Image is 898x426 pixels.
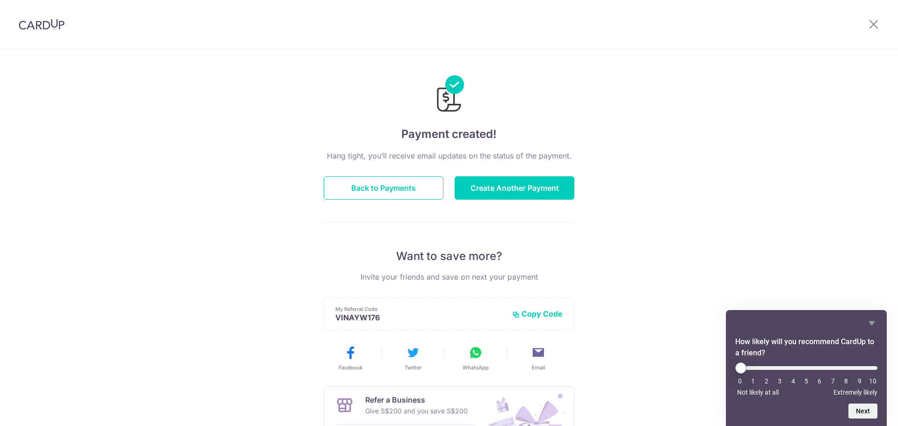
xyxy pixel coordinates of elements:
li: 10 [868,377,877,385]
button: Back to Payments [324,176,443,200]
p: Give S$200 and you save S$200 [365,405,468,417]
button: Hide survey [866,318,877,329]
button: WhatsApp [448,345,503,371]
li: 6 [815,377,824,385]
button: Facebook [323,345,378,371]
div: How likely will you recommend CardUp to a friend? Select an option from 0 to 10, with 0 being Not... [735,362,877,396]
li: 9 [855,377,864,385]
button: Copy Code [512,309,563,318]
img: Payments [434,75,464,115]
p: Want to save more? [324,249,574,264]
p: VINAYW176 [335,313,505,322]
button: Next question [848,404,877,419]
span: Email [532,364,545,371]
li: 5 [802,377,811,385]
li: 3 [775,377,784,385]
span: Twitter [405,364,421,371]
li: 8 [841,377,851,385]
span: Extremely likely [833,389,877,396]
h2: How likely will you recommend CardUp to a friend? Select an option from 0 to 10, with 0 being Not... [735,336,877,359]
p: Invite your friends and save on next your payment [324,271,574,282]
div: How likely will you recommend CardUp to a friend? Select an option from 0 to 10, with 0 being Not... [735,318,877,419]
li: 7 [828,377,838,385]
p: Hang tight, you’ll receive email updates on the status of the payment. [324,150,574,161]
span: WhatsApp [463,364,489,371]
p: Refer a Business [365,394,468,405]
li: 4 [789,377,798,385]
li: 2 [762,377,771,385]
button: Twitter [385,345,441,371]
img: CardUp [19,19,65,30]
p: My Referral Code [335,305,505,313]
li: 1 [748,377,758,385]
h4: Payment created! [324,126,574,143]
button: Create Another Payment [455,176,574,200]
span: Not likely at all [737,389,779,396]
button: Email [511,345,566,371]
li: 0 [735,377,745,385]
span: Facebook [339,364,362,371]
